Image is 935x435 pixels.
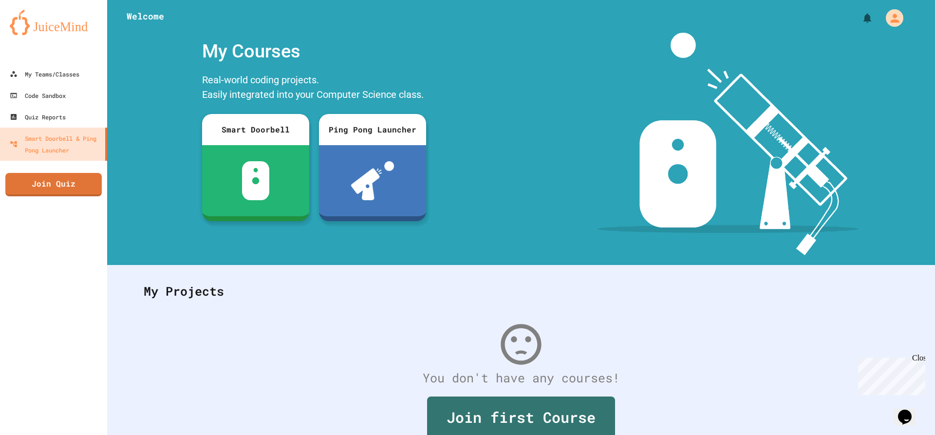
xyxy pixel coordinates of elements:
div: My Account [876,7,906,29]
img: sdb-white.svg [242,161,270,200]
iframe: chat widget [854,354,925,395]
div: My Notifications [843,10,876,26]
a: Join Quiz [5,173,102,196]
img: ppl-with-ball.png [351,161,394,200]
img: banner-image-my-projects.png [598,33,859,255]
img: logo-orange.svg [10,10,97,35]
div: Ping Pong Launcher [319,114,426,145]
div: My Courses [197,33,431,70]
div: Code Sandbox [10,90,66,101]
div: You don't have any courses! [134,369,908,387]
div: My Projects [134,272,908,310]
div: Real-world coding projects. Easily integrated into your Computer Science class. [197,70,431,107]
div: Smart Doorbell & Ping Pong Launcher [10,132,101,156]
div: Quiz Reports [10,111,66,123]
iframe: chat widget [894,396,925,425]
div: Chat with us now!Close [4,4,67,62]
div: My Teams/Classes [10,68,79,80]
div: Smart Doorbell [202,114,309,145]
